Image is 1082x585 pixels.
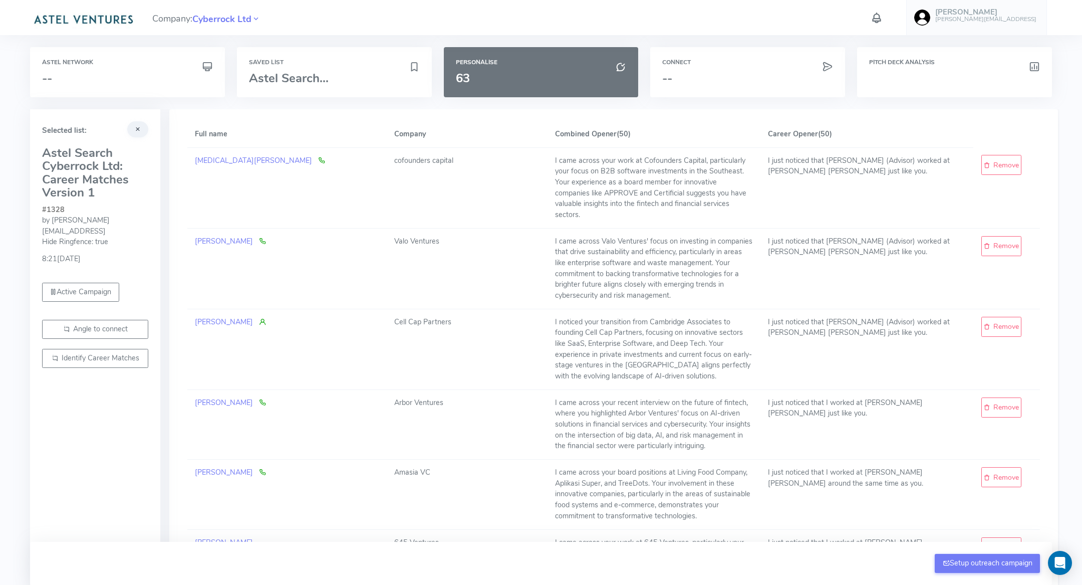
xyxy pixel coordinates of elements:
h6: Connect [662,59,833,66]
td: I just noticed that [PERSON_NAME] (Advisor) worked at [PERSON_NAME] [PERSON_NAME] just like you. [760,147,974,228]
a: [PERSON_NAME] [195,398,253,408]
span: Angle to connect [73,324,128,334]
span: Astel Search... [249,70,329,86]
td: Amasia VC [387,460,547,529]
span: -- [662,70,672,86]
div: I came across your board positions at Living Food Company, Aplikasi Super, and TreeDots. Your inv... [555,467,753,521]
a: Cyberrock Ltd [192,13,251,25]
h6: [PERSON_NAME][EMAIL_ADDRESS] [935,16,1036,23]
td: Arbor Ventures [387,389,547,459]
div: Hide Ringfence: true [42,237,148,248]
th: (50) [760,121,974,147]
span: Combined Opener [555,129,617,139]
span: Remove [993,321,1019,332]
div: #1328 [42,205,148,216]
h5: [PERSON_NAME] [935,8,1036,17]
a: Remove [981,155,1021,175]
div: I came across your recent interview on the future of fintech, where you highlighted Arbor Venture... [555,398,753,452]
span: -- [42,70,52,86]
a: Remove [981,467,1021,487]
span: Remove [993,160,1019,170]
td: Cell Cap Partners [387,309,547,389]
a: Active Campaign [42,283,119,302]
td: I just noticed that I worked at [PERSON_NAME] [PERSON_NAME] around the same time as you. [760,460,974,529]
td: I just noticed that I worked at [PERSON_NAME] [PERSON_NAME] just like you. [760,389,974,459]
div: I noticed your transition from Cambridge Associates to founding Cell Cap Partners, focusing on in... [555,317,753,382]
h6: Saved List [249,59,420,66]
a: [PERSON_NAME] [195,537,253,547]
span: Career Opener [768,129,818,139]
h5: Selected list: [42,126,148,135]
h6: Personalise [456,59,627,66]
a: Remove [981,537,1021,557]
a: [PERSON_NAME] [195,317,253,327]
h3: Astel Search Cyberrock Ltd: Career Matches Version 1 [42,146,148,200]
img: user-image [914,10,930,26]
span: Cyberrock Ltd [192,13,251,26]
span: 63 [456,70,470,86]
h6: Astel Network [42,59,213,66]
button: Identify Career Matches [42,349,148,368]
div: I came across Valo Ventures' focus on investing in companies that drive sustainability and effici... [555,236,753,301]
a: [PERSON_NAME] [195,467,253,477]
button: Setup outreach campaign [935,554,1040,573]
span: Remove [993,472,1019,483]
a: Remove [981,317,1021,337]
div: 8:21[DATE] [42,248,148,265]
th: (50) [547,121,760,147]
td: Valo Ventures [387,228,547,309]
a: [MEDICAL_DATA][PERSON_NAME] [195,155,312,165]
span: Remove [993,241,1019,251]
div: by [PERSON_NAME][EMAIL_ADDRESS] [42,215,148,237]
span: Identify Career Matches [62,353,139,363]
button: Angle to connect [42,320,148,339]
h6: Pitch Deck Analysis [869,59,1040,66]
a: Remove [981,398,1021,418]
a: Remove [981,236,1021,256]
div: I came across your work at Cofounders Capital, particularly your focus on B2B software investment... [555,155,753,221]
span: Remove [993,402,1019,413]
td: cofounders capital [387,147,547,228]
div: Open Intercom Messenger [1048,551,1072,575]
th: Company [387,121,547,147]
a: [PERSON_NAME] [195,236,253,246]
td: I just noticed that [PERSON_NAME] (Advisor) worked at [PERSON_NAME] [PERSON_NAME] just like you. [760,228,974,309]
th: Full name [187,121,387,147]
span: Company: [152,9,260,27]
td: I just noticed that [PERSON_NAME] (Advisor) worked at [PERSON_NAME] [PERSON_NAME] just like you. [760,309,974,389]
